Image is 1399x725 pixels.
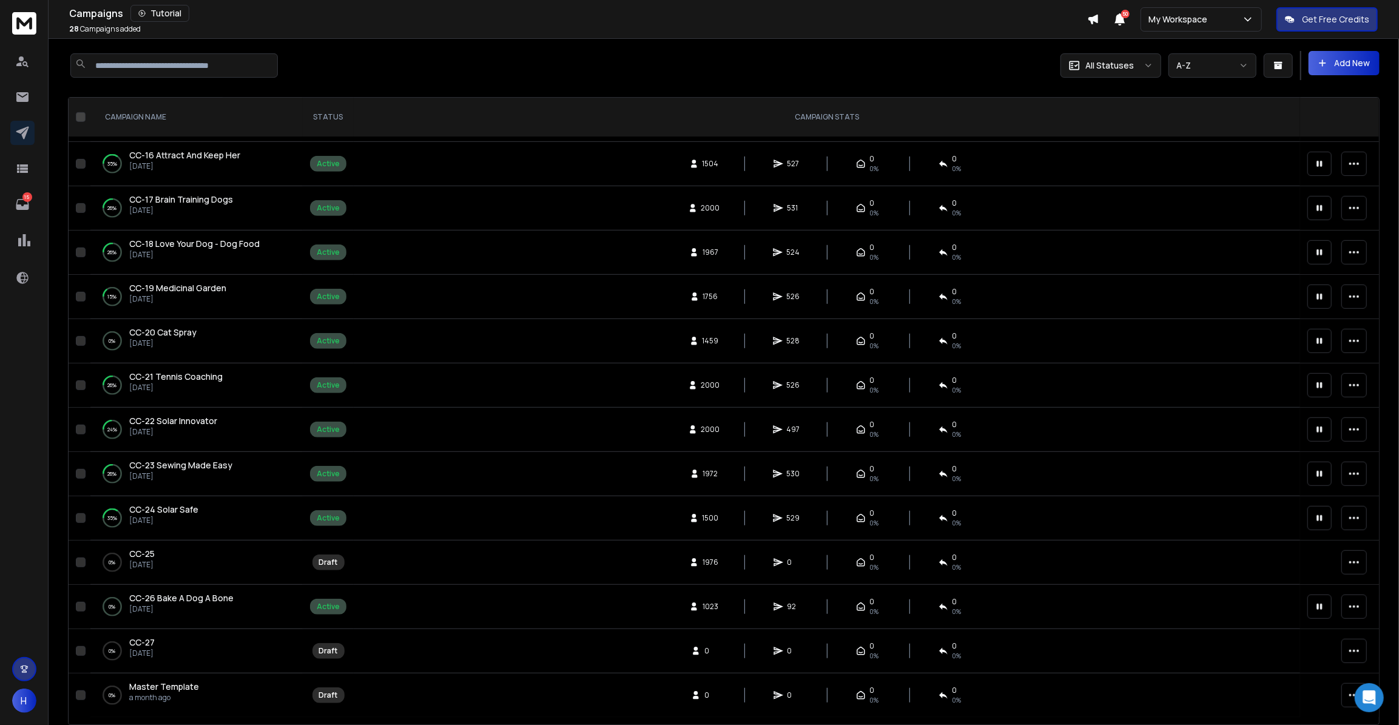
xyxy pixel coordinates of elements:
span: 0 [952,198,957,208]
button: A-Z [1168,53,1256,78]
td: 35%CC-16 Attract And Keep Her[DATE] [90,142,303,186]
span: 0 [869,420,874,430]
span: 0 [869,154,874,164]
span: 0% [952,695,961,705]
div: Active [317,248,340,257]
span: 1972 [703,469,718,479]
span: 0 [787,690,799,700]
p: 0 % [109,556,116,568]
span: 0 [952,597,957,607]
div: Active [317,513,340,523]
span: 0% [869,208,878,218]
span: 0% [869,341,878,351]
span: 527 [787,159,799,169]
span: 0 [869,597,874,607]
span: 0 [704,690,716,700]
span: 0 [869,686,874,695]
span: 526 [786,292,800,302]
p: 24 % [107,423,117,436]
div: Active [317,159,340,169]
p: My Workspace [1148,13,1212,25]
a: CC-18 Love Your Dog - Dog Food [129,238,260,250]
span: 0 [869,198,874,208]
p: 35 % [107,512,117,524]
span: 0% [869,164,878,174]
span: 528 [786,336,800,346]
p: [DATE] [129,516,198,525]
span: 0% [869,297,878,306]
span: 0 [704,646,716,656]
span: 0% [869,252,878,262]
th: CAMPAIGN NAME [90,98,303,137]
a: CC-24 Solar Safe [129,504,198,516]
a: CC-23 Sewing Made Easy [129,459,232,471]
span: 0 [952,243,957,252]
p: 0 % [109,601,116,613]
span: 0% [869,607,878,616]
span: 1756 [703,292,718,302]
p: 0 % [109,645,116,657]
button: Tutorial [130,5,189,22]
span: 0 [952,508,957,518]
span: CC-20 Cat Spray [129,326,197,338]
th: CAMPAIGN STATS [354,98,1300,137]
span: 0 [952,641,957,651]
a: CC-26 Bake A Dog A Bone [129,592,234,604]
span: 0 [869,287,874,297]
span: 0 [952,420,957,430]
span: 0 [952,154,957,164]
span: 0% [869,562,878,572]
div: Draft [319,690,338,700]
p: 15 [22,192,32,202]
span: 524 [786,248,800,257]
p: [DATE] [129,250,260,260]
span: 0 % [952,208,961,218]
span: 0 [952,464,957,474]
span: 0 [869,464,874,474]
span: 1023 [703,602,718,612]
span: 0 [869,376,874,385]
span: CC-25 [129,548,155,559]
a: Master Template [129,681,199,693]
button: Add New [1309,51,1380,75]
span: 28 [69,24,79,34]
span: CC-27 [129,636,155,648]
span: 497 [786,425,800,434]
p: [DATE] [129,471,232,481]
span: 50 [1121,10,1130,18]
p: [DATE] [129,206,233,215]
span: 2000 [701,203,720,213]
td: 24%CC-22 Solar Innovator[DATE] [90,408,303,452]
span: 0 [869,508,874,518]
p: Get Free Credits [1302,13,1369,25]
p: [DATE] [129,161,240,171]
span: 0% [869,518,878,528]
button: H [12,689,36,713]
p: a month ago [129,693,199,703]
p: 0 % [109,689,116,701]
span: 0% [869,385,878,395]
p: [DATE] [129,294,226,304]
a: CC-16 Attract And Keep Her [129,149,240,161]
span: 0 % [952,252,961,262]
a: CC-27 [129,636,155,649]
a: CC-21 Tennis Coaching [129,371,223,383]
span: 0% [952,562,961,572]
button: Get Free Credits [1276,7,1378,32]
span: 0 % [952,385,961,395]
p: 26 % [108,379,117,391]
div: Active [317,469,340,479]
td: 26%CC-18 Love Your Dog - Dog Food[DATE] [90,231,303,275]
span: 1504 [703,159,719,169]
p: [DATE] [129,383,223,393]
span: 529 [786,513,800,523]
span: 2000 [701,380,720,390]
td: 0%Master Templatea month ago [90,673,303,718]
span: 0% [952,651,961,661]
span: CC-21 Tennis Coaching [129,371,223,382]
span: 0 [952,331,957,341]
span: 1500 [703,513,719,523]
